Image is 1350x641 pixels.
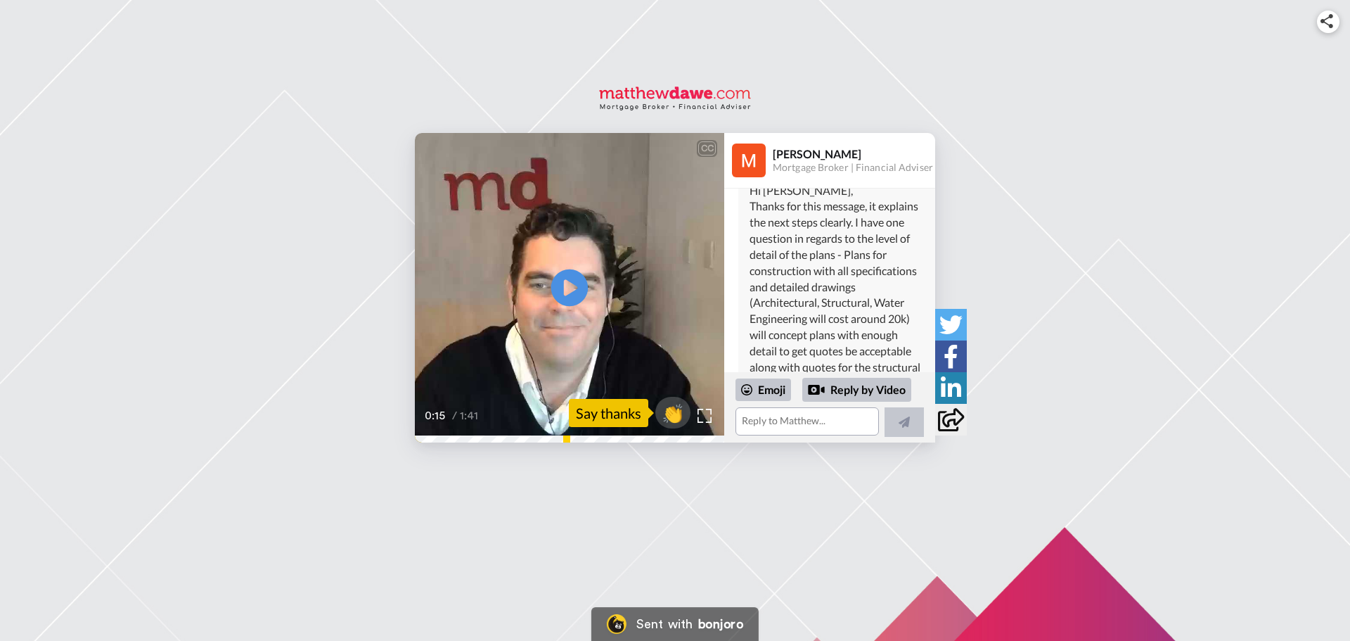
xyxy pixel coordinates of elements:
[425,407,449,424] span: 0:15
[655,402,690,424] span: 👏
[655,397,690,429] button: 👏
[698,141,716,156] div: CC
[773,147,934,160] div: [PERSON_NAME]
[750,183,924,199] div: Hi [PERSON_NAME],
[802,378,911,402] div: Reply by Video
[732,144,766,177] img: Profile Image
[735,379,791,401] div: Emoji
[460,407,484,424] span: 1:41
[598,85,752,112] img: logo
[697,409,712,423] img: Full screen
[452,407,457,424] span: /
[750,198,924,536] div: Thanks for this message, it explains the next steps clearly. I have one question in regards to th...
[1320,14,1333,28] img: ic_share.svg
[773,162,934,174] div: Mortgage Broker | Financial Adviser
[569,399,648,427] div: Say thanks
[808,381,825,398] div: Reply by Video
